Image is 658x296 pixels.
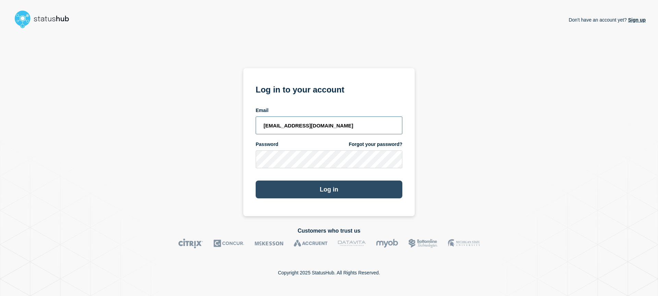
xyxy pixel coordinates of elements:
[409,238,438,248] img: Bottomline logo
[256,107,268,114] span: Email
[255,238,283,248] img: McKesson logo
[256,116,402,134] input: email input
[214,238,244,248] img: Concur logo
[278,270,380,275] p: Copyright 2025 StatusHub. All Rights Reserved.
[448,238,480,248] img: MSU logo
[569,12,646,28] p: Don't have an account yet?
[12,228,646,234] h2: Customers who trust us
[294,238,328,248] img: Accruent logo
[178,238,203,248] img: Citrix logo
[12,8,77,30] img: StatusHub logo
[256,83,402,95] h1: Log in to your account
[627,17,646,23] a: Sign up
[256,150,402,168] input: password input
[349,141,402,148] a: Forgot your password?
[376,238,398,248] img: myob logo
[256,141,278,148] span: Password
[338,238,366,248] img: DataVita logo
[256,181,402,198] button: Log in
